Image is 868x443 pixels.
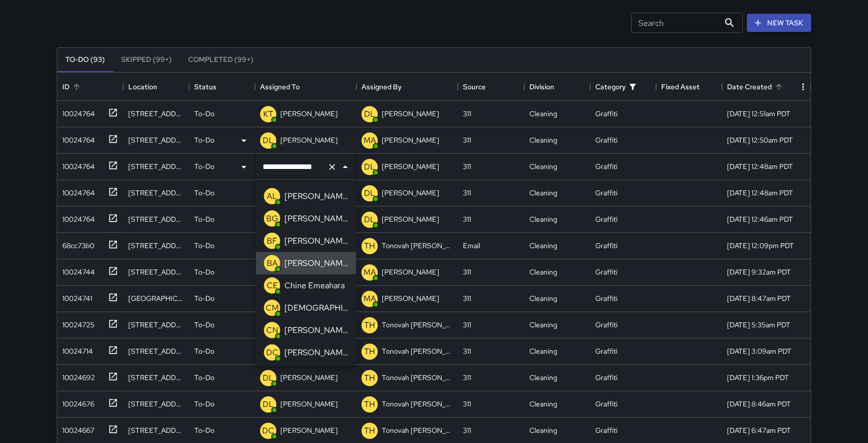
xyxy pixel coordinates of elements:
div: Cleaning [529,135,557,145]
p: To-Do [194,135,214,145]
p: DL [263,398,274,411]
p: CE [267,280,278,292]
button: Sort [640,80,654,94]
div: 999 Brannan Street [128,425,184,435]
p: [PERSON_NAME] [284,347,348,359]
p: To-Do [194,161,214,172]
div: Graffiti [595,399,618,409]
div: 8/21/2025, 8:47am PDT [727,293,791,303]
div: 125 10th Street [128,399,184,409]
div: Cleaning [529,425,557,435]
div: 10024764 [58,210,95,224]
div: 311 [463,346,471,356]
div: Email [463,241,480,251]
div: 1 active filter [626,80,640,94]
p: To-Do [194,241,214,251]
div: 10024676 [58,395,94,409]
div: Assigned By [356,73,458,101]
div: 647a Minna Street [128,293,184,303]
div: Category [590,73,656,101]
p: To-Do [194,293,214,303]
p: BF [267,235,277,247]
p: TH [364,346,375,358]
p: [PERSON_NAME] [382,109,439,119]
p: To-Do [194,346,214,356]
p: To-Do [194,188,214,198]
div: 586 6th Street [128,241,184,251]
div: 10024741 [58,289,92,303]
div: 10024744 [58,263,95,277]
div: Fixed Asset [661,73,700,101]
div: Graffiti [595,293,618,303]
div: Status [194,73,216,101]
p: Tonovah [PERSON_NAME] [382,372,453,383]
div: Graffiti [595,346,618,356]
div: 10024764 [58,131,95,145]
p: To-Do [194,214,214,224]
div: Cleaning [529,372,557,383]
p: [PERSON_NAME] [284,213,348,225]
p: Tonovah [PERSON_NAME] [382,241,453,251]
div: 8/22/2025, 12:51am PDT [727,109,790,119]
p: [PERSON_NAME] [280,372,338,383]
div: 8/22/2025, 12:48am PDT [727,188,793,198]
div: Graffiti [595,267,618,277]
button: New Task [747,14,811,32]
div: Graffiti [595,161,618,172]
div: 219 7th Street [128,161,184,172]
div: Graffiti [595,109,618,119]
div: 311 [463,293,471,303]
div: Location [128,73,157,101]
button: Sort [69,80,84,94]
div: Cleaning [529,267,557,277]
div: Date Created [722,73,811,101]
div: 333 7th Street [128,109,184,119]
div: 10024667 [58,421,94,435]
div: 169 7th Street [128,214,184,224]
div: Cleaning [529,109,557,119]
div: 8/22/2025, 12:50am PDT [727,135,793,145]
div: Division [524,73,590,101]
div: 259 7th Street [128,135,184,145]
div: ID [57,73,123,101]
p: [PERSON_NAME] [382,267,439,277]
div: 311 [463,161,471,172]
p: TH [364,319,375,331]
div: 311 [463,188,471,198]
p: CM [266,302,279,314]
p: BG [266,213,278,225]
div: Source [458,73,524,101]
div: 8/20/2025, 6:47am PDT [727,425,791,435]
div: 52 Washburn Street [128,372,184,383]
p: To-Do [194,320,214,330]
div: Assigned To [260,73,300,101]
button: Skipped (99+) [113,48,180,72]
div: 10024764 [58,184,95,198]
div: Graffiti [595,425,618,435]
div: Graffiti [595,135,618,145]
button: Close [338,160,352,174]
p: To-Do [194,109,214,119]
p: DL [364,108,375,120]
p: [PERSON_NAME] [382,214,439,224]
p: BA [267,257,278,269]
div: 8/22/2025, 12:48am PDT [727,161,793,172]
p: [PERSON_NAME] [284,257,348,269]
p: MA [364,134,376,147]
p: To-Do [194,267,214,277]
p: Chine Emeahara [284,280,345,292]
div: 10024764 [58,157,95,172]
div: 10024714 [58,342,93,356]
div: Cleaning [529,320,557,330]
div: Cleaning [529,293,557,303]
div: Graffiti [595,320,618,330]
p: [PERSON_NAME] [382,135,439,145]
p: [PERSON_NAME] [284,190,348,202]
p: [PERSON_NAME] [280,135,338,145]
div: 8/21/2025, 9:32am PDT [727,267,791,277]
div: Graffiti [595,188,618,198]
div: Cleaning [529,399,557,409]
p: [PERSON_NAME] [382,161,439,172]
div: 670 Natoma Street [128,346,184,356]
div: Cleaning [529,346,557,356]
